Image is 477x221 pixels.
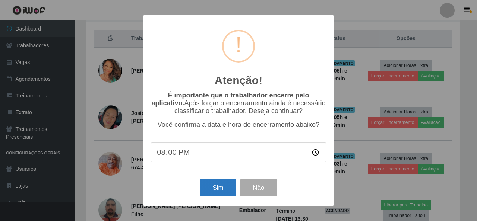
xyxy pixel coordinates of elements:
[215,74,262,87] h2: Atenção!
[151,92,326,115] p: Após forçar o encerramento ainda é necessário classificar o trabalhador. Deseja continuar?
[240,179,277,196] button: Não
[200,179,236,196] button: Sim
[151,121,326,129] p: Você confirma a data e hora de encerramento abaixo?
[151,92,309,107] b: É importante que o trabalhador encerre pelo aplicativo.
